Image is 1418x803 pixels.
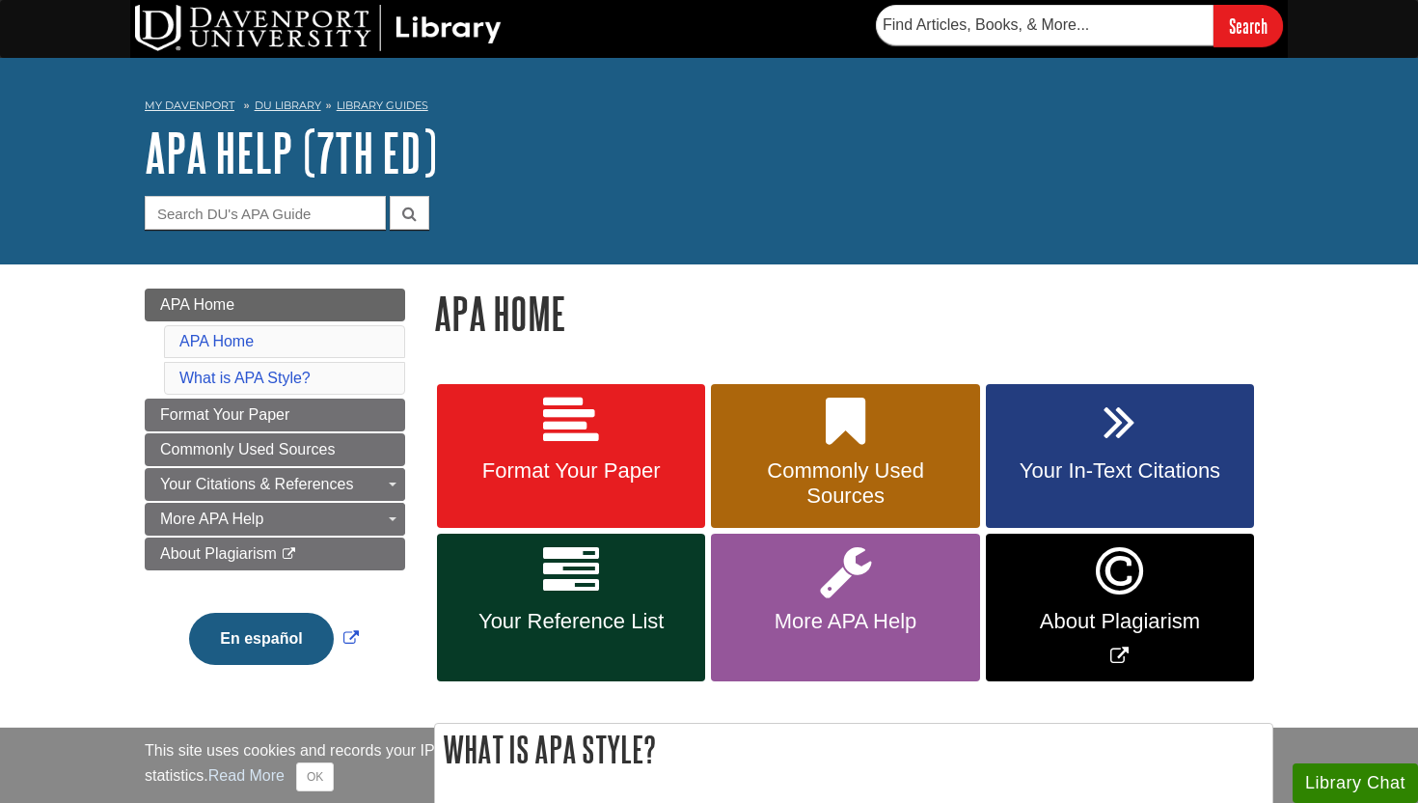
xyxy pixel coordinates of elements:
[145,468,405,501] a: Your Citations & References
[876,5,1213,45] input: Find Articles, Books, & More...
[337,98,428,112] a: Library Guides
[1000,609,1240,634] span: About Plagiarism
[451,458,691,484] span: Format Your Paper
[160,476,353,492] span: Your Citations & References
[711,384,979,529] a: Commonly Used Sources
[145,289,405,321] a: APA Home
[208,767,285,784] a: Read More
[145,93,1273,124] nav: breadcrumb
[145,433,405,466] a: Commonly Used Sources
[135,5,502,51] img: DU Library
[725,458,965,509] span: Commonly Used Sources
[711,534,979,681] a: More APA Help
[160,406,289,423] span: Format Your Paper
[1000,458,1240,484] span: Your In-Text Citations
[145,97,234,114] a: My Davenport
[1213,5,1283,46] input: Search
[145,399,405,431] a: Format Your Paper
[145,289,405,698] div: Guide Page Menu
[437,534,705,681] a: Your Reference List
[281,548,297,561] i: This link opens in a new window
[876,5,1283,46] form: Searches DU Library's articles, books, and more
[184,630,363,647] a: Link opens in new window
[145,503,405,536] a: More APA Help
[434,289,1273,338] h1: APA Home
[255,98,321,112] a: DU Library
[145,739,1273,791] div: This site uses cookies and records your IP address for usage statistics. Additionally, we use Goo...
[437,384,705,529] a: Format Your Paper
[160,441,335,457] span: Commonly Used Sources
[986,534,1254,681] a: Link opens in new window
[189,613,333,665] button: En español
[179,370,311,386] a: What is APA Style?
[160,511,263,527] span: More APA Help
[451,609,691,634] span: Your Reference List
[160,296,234,313] span: APA Home
[435,724,1272,775] h2: What is APA Style?
[296,762,334,791] button: Close
[986,384,1254,529] a: Your In-Text Citations
[145,123,437,182] a: APA Help (7th Ed)
[179,333,254,349] a: APA Home
[145,538,405,570] a: About Plagiarism
[145,196,386,230] input: Search DU's APA Guide
[160,545,277,562] span: About Plagiarism
[1293,763,1418,803] button: Library Chat
[725,609,965,634] span: More APA Help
